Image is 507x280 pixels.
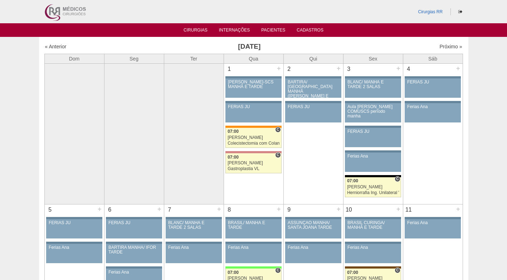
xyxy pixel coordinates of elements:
[285,244,341,263] a: Ferias Ana
[285,101,341,103] div: Key: Aviso
[345,101,401,103] div: Key: Aviso
[347,154,399,159] div: Ferias Ana
[347,245,399,250] div: Ferias Ana
[343,54,403,63] th: Sex
[275,152,281,158] span: Consultório
[407,105,458,109] div: Ferias Ana
[395,267,400,273] span: Consultório
[46,219,102,238] a: FERIAS JU
[104,204,116,215] div: 6
[345,175,401,177] div: Key: Blanc
[104,54,164,63] th: Seg
[455,64,461,73] div: +
[407,80,458,85] div: FERIAS JU
[275,127,281,132] span: Consultório
[395,176,400,182] span: Consultório
[46,244,102,263] a: Ferias Ana
[228,135,279,140] div: [PERSON_NAME]
[49,221,100,225] div: FERIAS JU
[97,204,103,214] div: +
[347,178,358,183] span: 07:00
[166,242,221,244] div: Key: Aviso
[225,78,281,98] a: [PERSON_NAME]-SCS MANHÃ E TARDE
[184,28,208,35] a: Cirurgias
[403,204,414,215] div: 11
[405,76,460,78] div: Key: Aviso
[108,221,160,225] div: FERIAS JU
[225,151,281,153] div: Key: Santa Helena
[168,221,219,230] div: BLANC/ MANHÃ E TARDE 2 SALAS
[145,42,354,52] h3: [DATE]
[345,219,401,238] a: BRASIL CURINGA/ MANHÃ E TARDE
[106,244,162,263] a: BARTIRA MANHÃ/ IFOR TARDE
[224,204,235,215] div: 8
[347,270,358,275] span: 07:00
[224,54,283,63] th: Qua
[345,266,401,269] div: Key: Santa Joana
[336,64,342,73] div: +
[403,64,414,74] div: 4
[288,221,339,230] div: ASSUNÇÃO MANHÃ/ SANTA JOANA TARDE
[225,76,281,78] div: Key: Aviso
[225,266,281,269] div: Key: Brasil
[288,245,339,250] div: Ferias Ana
[345,177,401,197] a: C 07:00 [PERSON_NAME] Herniorrafia Ing. Unilateral VL
[297,28,323,35] a: Cadastros
[228,221,279,230] div: BRASIL/ MANHÃ E TARDE
[216,204,222,214] div: +
[225,217,281,219] div: Key: Aviso
[225,128,281,148] a: C 07:00 [PERSON_NAME] Colecistectomia com Colangiografia VL
[343,204,355,215] div: 10
[347,185,399,189] div: [PERSON_NAME]
[228,80,279,89] div: [PERSON_NAME]-SCS MANHÃ E TARDE
[405,103,460,122] a: Ferias Ana
[407,221,458,225] div: Ferias Ana
[45,44,67,49] a: « Anterior
[336,204,342,214] div: +
[219,28,250,35] a: Internações
[288,105,339,109] div: FERIAS JU
[106,266,162,269] div: Key: Aviso
[156,204,162,214] div: +
[228,245,279,250] div: Ferias Ana
[168,245,219,250] div: Ferias Ana
[49,245,100,250] div: Ferias Ana
[455,204,461,214] div: +
[284,64,295,74] div: 2
[225,126,281,128] div: Key: São Luiz - SCS
[166,219,221,238] a: BLANC/ MANHÃ E TARDE 2 SALAS
[347,221,399,230] div: BRASIL CURINGA/ MANHÃ E TARDE
[225,242,281,244] div: Key: Aviso
[395,204,401,214] div: +
[225,101,281,103] div: Key: Aviso
[108,245,160,255] div: BARTIRA MANHÃ/ IFOR TARDE
[345,78,401,98] a: BLANC/ MANHÃ E TARDE 2 SALAS
[345,128,401,147] a: FERIAS JU
[228,155,239,160] span: 07:00
[225,244,281,263] a: Ferias Ana
[345,217,401,219] div: Key: Aviso
[166,217,221,219] div: Key: Aviso
[225,153,281,173] a: C 07:00 [PERSON_NAME] Gastroplastia VL
[343,64,355,74] div: 3
[458,10,462,14] i: Sair
[106,219,162,238] a: FERIAS JU
[405,101,460,103] div: Key: Aviso
[345,242,401,244] div: Key: Aviso
[276,204,282,214] div: +
[224,64,235,74] div: 1
[405,78,460,98] a: FERIAS JU
[347,80,399,89] div: BLANC/ MANHÃ E TARDE 2 SALAS
[285,103,341,122] a: FERIAS JU
[108,270,160,275] div: Ferias Ana
[285,76,341,78] div: Key: Aviso
[228,270,239,275] span: 07:00
[228,161,279,165] div: [PERSON_NAME]
[106,217,162,219] div: Key: Aviso
[345,244,401,263] a: Ferias Ana
[261,28,285,35] a: Pacientes
[276,64,282,73] div: +
[275,267,281,273] span: Consultório
[439,44,462,49] a: Próximo »
[285,219,341,238] a: ASSUNÇÃO MANHÃ/ SANTA JOANA TARDE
